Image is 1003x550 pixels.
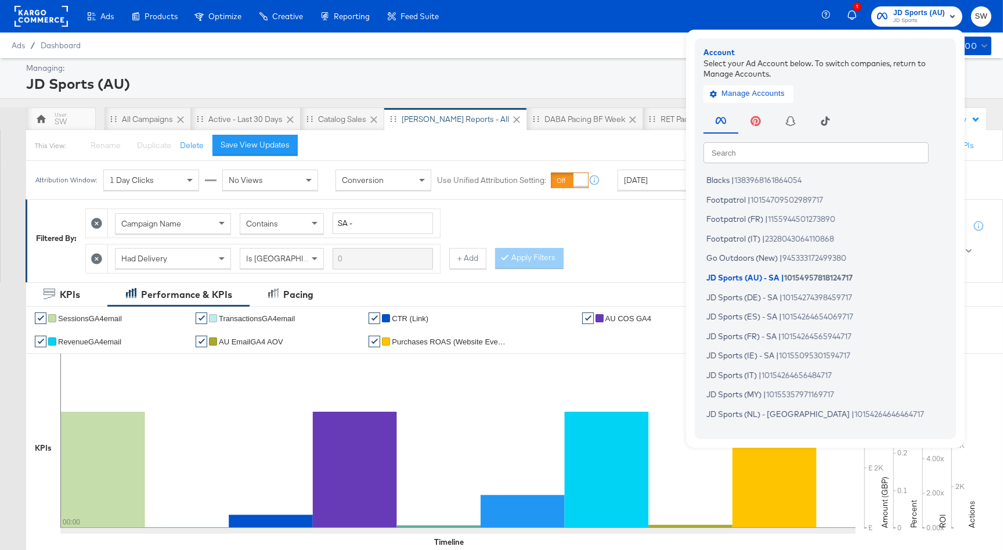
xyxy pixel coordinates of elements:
span: RevenueGA4email [58,337,121,346]
div: KPIs [35,443,52,454]
span: 313401466893412 [838,429,899,438]
span: | [763,390,766,399]
span: JD Sports (IE) - SA [706,351,774,360]
div: Filtered By: [36,233,77,244]
span: 945333172499380 [782,253,846,263]
span: Products [145,12,178,21]
span: Contains [246,218,278,229]
button: Delete [180,140,204,151]
div: Attribution Window: [35,176,98,184]
span: Ads [100,12,114,21]
span: 10154264565944717 [781,331,852,340]
text: Percent [908,500,919,528]
div: Drag to reorder tab [110,116,117,122]
span: Feed Suite [401,12,439,21]
span: Duplicate [137,140,171,150]
button: JD Sports (AU)JD Sports [871,6,962,27]
span: Is [GEOGRAPHIC_DATA] [246,253,335,264]
span: | [852,409,854,418]
span: Rename [91,140,121,150]
span: JD Sports (ES) - SA [706,312,777,321]
span: 10154274398459717 [782,292,852,301]
a: ✔ [35,336,46,347]
div: KPIs [60,288,80,301]
span: TransactionsGA4email [219,314,295,323]
span: Manage Accounts [712,87,785,100]
span: Footpatrol (IT) [706,233,760,243]
span: | [748,195,751,204]
button: Manage Accounts [703,85,793,102]
input: Enter a search term [333,248,433,269]
span: 10154264646464717 [854,409,924,418]
div: 1 [853,2,861,11]
span: | [778,331,781,340]
span: JD Sports (MY) [706,390,762,399]
div: Save View Updates [221,139,290,150]
span: SessionsGA4email [58,314,122,323]
span: No Views [229,175,263,185]
label: Use Unified Attribution Setting: [437,175,546,186]
span: 1 Day Clicks [110,175,154,185]
span: | [759,370,762,379]
span: | [776,351,779,360]
span: 10154709502989717 [751,195,823,204]
button: 1 [846,5,865,28]
div: Drag to reorder tab [649,116,655,122]
span: JD Sports (AU) [893,7,945,19]
div: Drag to reorder tab [306,116,313,122]
div: Drag to reorder tab [390,116,396,122]
span: / [25,41,41,50]
button: Save View Updates [212,135,298,156]
div: [PERSON_NAME] Reports - All [402,114,509,125]
button: SW [971,6,991,27]
div: All Campaigns [122,114,173,125]
span: 1383968161864054 [734,175,802,185]
div: Drag to reorder tab [533,116,539,122]
div: DABA Pacing BF Week [544,114,625,125]
span: 10155095301594717 [779,351,850,360]
span: 10154264656484717 [762,370,832,379]
span: | [781,272,784,282]
span: [DATE] [624,175,648,185]
div: JD Sports (AU) [26,74,988,94]
span: Campaign Name [121,218,181,229]
div: Account [703,47,947,58]
span: Footpatrol [706,195,746,204]
span: 1155944501273890 [768,214,835,224]
span: JD Sports ([GEOGRAPHIC_DATA]) [706,429,833,438]
button: + Add [449,248,486,269]
div: Active - Last 30 Days [208,114,283,125]
div: Performance & KPIs [141,288,232,301]
a: ✔ [35,312,46,324]
span: AU EmailGA4 AOV [219,337,283,346]
span: Creative [272,12,303,21]
a: ✔ [196,312,207,324]
span: Had Delivery [121,253,167,264]
span: Footpatrol (FR) [706,214,763,224]
span: 2328043064110868 [765,233,834,243]
span: AU COS GA4 [605,314,651,323]
div: SW [55,116,67,127]
span: JD Sports (IT) [706,370,757,379]
text: ROI [937,514,948,528]
div: Pacing [283,288,313,301]
span: | [835,429,838,438]
span: Reporting [334,12,370,21]
span: Blacks [706,175,730,185]
text: Actions [966,501,977,528]
span: JD Sports (FR) - SA [706,331,777,340]
div: RET Pacing BF Week [661,114,734,125]
a: ✔ [369,312,380,324]
span: | [780,292,782,301]
span: Optimize [208,12,241,21]
span: JD Sports (AU) - SA [706,272,780,282]
span: | [731,175,734,185]
span: 10154264654069717 [782,312,853,321]
span: JD Sports (DE) - SA [706,292,778,301]
a: Dashboard [41,41,81,50]
span: | [762,233,765,243]
div: This View: [35,141,66,150]
span: JD Sports [893,16,945,26]
a: ✔ [196,336,207,347]
span: | [765,214,768,224]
